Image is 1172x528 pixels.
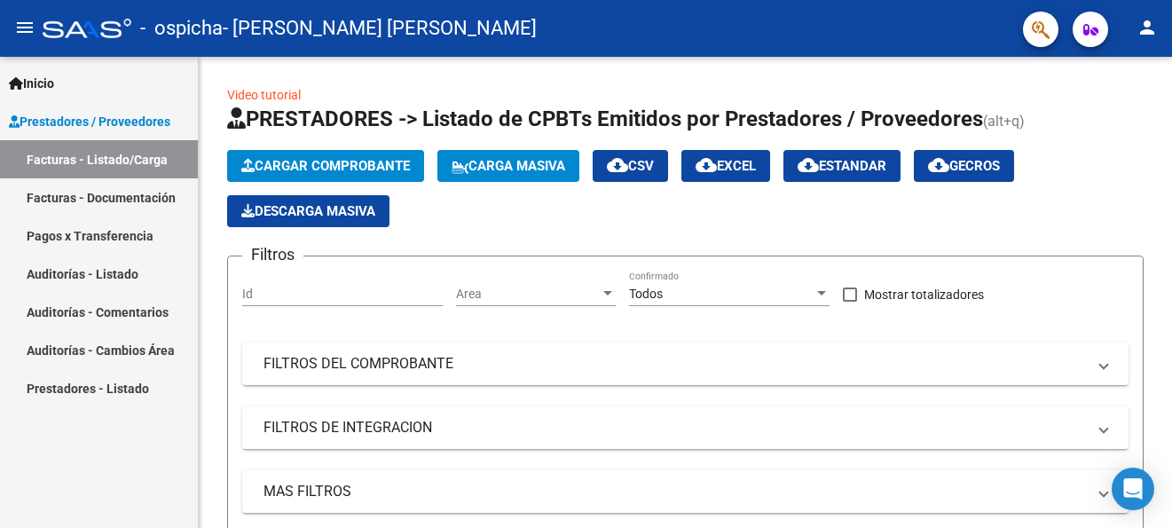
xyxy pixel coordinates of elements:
span: CSV [607,158,654,174]
button: Estandar [783,150,901,182]
button: Carga Masiva [437,150,579,182]
mat-expansion-panel-header: FILTROS DE INTEGRACION [242,406,1129,449]
span: Prestadores / Proveedores [9,112,170,131]
mat-panel-title: FILTROS DEL COMPROBANTE [264,354,1086,374]
button: Descarga Masiva [227,195,389,227]
mat-expansion-panel-header: FILTROS DEL COMPROBANTE [242,343,1129,385]
span: PRESTADORES -> Listado de CPBTs Emitidos por Prestadores / Proveedores [227,106,983,131]
mat-icon: cloud_download [607,154,628,176]
span: Estandar [798,158,886,174]
span: (alt+q) [983,113,1025,130]
span: Carga Masiva [452,158,565,174]
mat-icon: cloud_download [696,154,717,176]
span: - ospicha [140,9,223,48]
a: Video tutorial [227,88,301,102]
h3: Filtros [242,242,303,267]
mat-icon: cloud_download [798,154,819,176]
mat-icon: cloud_download [928,154,949,176]
span: Mostrar totalizadores [864,284,984,305]
span: Area [456,287,600,302]
mat-panel-title: MAS FILTROS [264,482,1086,501]
button: EXCEL [681,150,770,182]
span: Todos [629,287,663,301]
button: Gecros [914,150,1014,182]
span: EXCEL [696,158,756,174]
app-download-masive: Descarga masiva de comprobantes (adjuntos) [227,195,389,227]
span: Inicio [9,74,54,93]
mat-expansion-panel-header: MAS FILTROS [242,470,1129,513]
div: Open Intercom Messenger [1112,468,1154,510]
mat-icon: menu [14,17,35,38]
span: Descarga Masiva [241,203,375,219]
span: - [PERSON_NAME] [PERSON_NAME] [223,9,537,48]
mat-icon: person [1137,17,1158,38]
span: Gecros [928,158,1000,174]
mat-panel-title: FILTROS DE INTEGRACION [264,418,1086,437]
button: CSV [593,150,668,182]
span: Cargar Comprobante [241,158,410,174]
button: Cargar Comprobante [227,150,424,182]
